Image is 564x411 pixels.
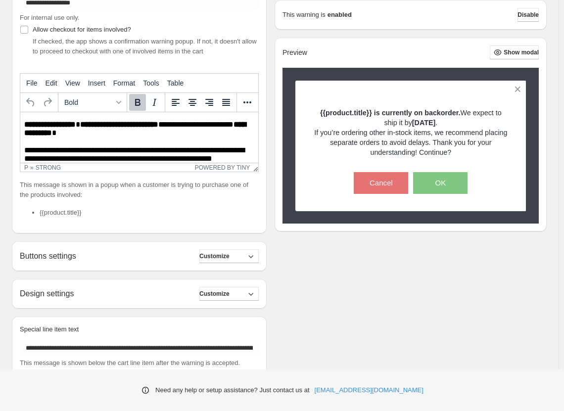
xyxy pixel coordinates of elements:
p: If you’re ordering other in-stock items, we recommend placing separate orders to avoid delays. Th... [313,128,509,157]
button: Customize [199,249,259,263]
strong: enabled [328,10,352,20]
span: Tools [143,79,159,87]
a: [EMAIL_ADDRESS][DOMAIN_NAME] [315,385,423,395]
button: Bold [129,94,146,111]
span: Show modal [504,48,539,56]
iframe: Rich Text Area [20,112,258,163]
button: Formats [60,94,125,111]
span: Format [113,79,135,87]
strong: {{product.title}} [320,109,372,117]
span: If checked, the app shows a confirmation warning popup. If not, it doesn't allow to proceed to ch... [33,38,257,55]
span: This message is shown below the cart line item after the warning is accepted. [20,359,240,366]
span: Allow checkout for items involved? [33,26,131,33]
button: Italic [146,94,163,111]
span: Table [167,79,184,87]
span: View [65,79,80,87]
button: OK [413,172,468,194]
span: Customize [199,252,230,260]
span: Insert [88,79,105,87]
button: Align left [167,94,184,111]
button: Align right [201,94,218,111]
h2: Design settings [20,289,74,298]
button: Redo [39,94,56,111]
span: Bold [64,98,113,106]
button: Customize [199,287,259,301]
strong: [DATE] [412,119,435,127]
p: We expect to ship it by . [313,108,509,128]
div: » [30,164,34,171]
p: This message is shown in a popup when a customer is trying to purchase one of the products involved: [20,180,259,200]
span: For internal use only. [20,14,79,21]
div: strong [36,164,61,171]
button: Undo [22,94,39,111]
strong: is currently on backorder. [374,109,461,117]
p: This warning is [282,10,326,20]
span: Disable [517,11,539,19]
li: {{product.title}} [40,208,259,218]
span: File [26,79,38,87]
div: p [24,164,28,171]
span: Special line item text [20,325,79,333]
span: Edit [46,79,57,87]
span: Customize [199,290,230,298]
div: Resize [250,163,258,172]
button: Show modal [490,46,539,59]
button: Align center [184,94,201,111]
button: More... [239,94,256,111]
button: Cancel [354,172,408,194]
a: Powered by Tiny [195,164,250,171]
button: Disable [517,8,539,22]
h2: Preview [282,48,307,57]
button: Justify [218,94,235,111]
body: Rich Text Area. Press ALT-0 for help. [4,8,234,51]
h2: Buttons settings [20,251,76,261]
